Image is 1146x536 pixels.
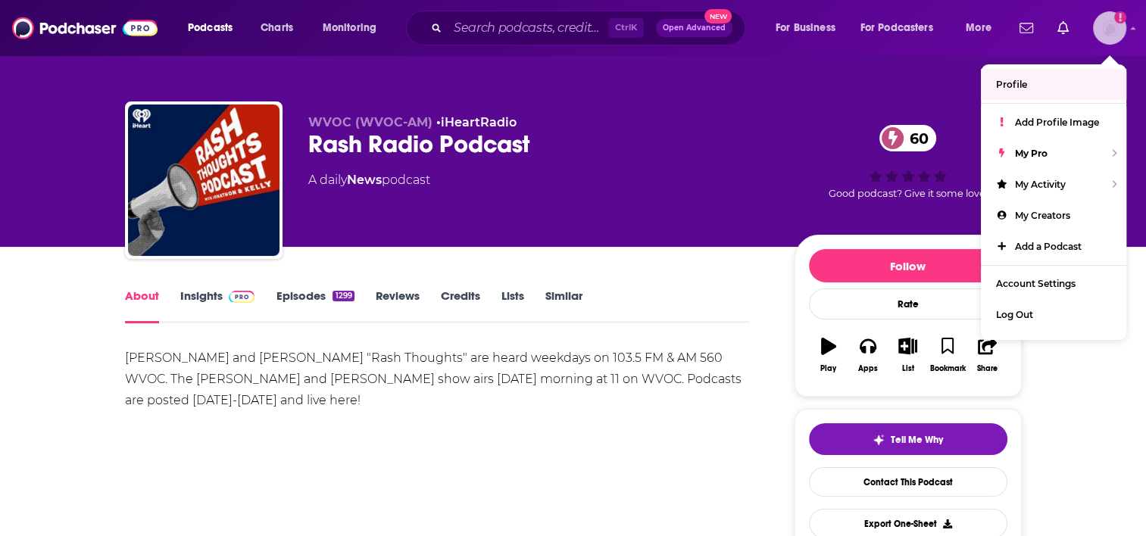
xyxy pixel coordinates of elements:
span: 60 [895,125,936,151]
button: open menu [312,16,396,40]
a: 60 [879,125,936,151]
div: Search podcasts, credits, & more... [420,11,760,45]
span: Profile [996,79,1027,90]
ul: Show profile menu [981,64,1126,340]
button: Bookmark [928,328,967,382]
div: Bookmark [929,364,965,373]
span: New [704,9,732,23]
a: Episodes1299 [276,288,354,323]
div: Rate [809,288,1007,319]
span: Podcasts [188,17,233,39]
button: Share [967,328,1007,382]
span: Logged in as ColleenO [1093,11,1126,45]
a: Account Settings [981,268,1126,299]
a: Add a Podcast [981,231,1126,262]
img: Podchaser - Follow, Share and Rate Podcasts [12,14,158,42]
span: Monitoring [323,17,376,39]
img: Rash Radio Podcast [128,104,279,256]
button: tell me why sparkleTell Me Why [809,423,1007,455]
span: For Podcasters [860,17,933,39]
span: Add a Podcast [1015,241,1082,252]
button: Follow [809,249,1007,282]
a: My Creators [981,200,1126,231]
span: My Pro [1015,148,1048,159]
a: Reviews [376,288,420,323]
a: Add Profile Image [981,107,1126,138]
a: Charts [251,16,302,40]
span: Account Settings [996,278,1076,289]
span: Good podcast? Give it some love! [829,188,988,199]
a: Contact This Podcast [809,467,1007,497]
div: Share [977,364,998,373]
svg: Add a profile image [1114,11,1126,23]
button: Apps [848,328,888,382]
span: For Business [776,17,835,39]
button: open menu [765,16,854,40]
span: Charts [261,17,293,39]
div: Apps [858,364,878,373]
button: Open AdvancedNew [656,19,732,37]
input: Search podcasts, credits, & more... [448,16,608,40]
span: Open Advanced [663,24,726,32]
div: 1299 [333,291,354,301]
img: Podchaser Pro [229,291,255,303]
a: InsightsPodchaser Pro [180,288,255,323]
a: Credits [441,288,480,323]
a: About [125,288,159,323]
span: • [436,115,517,129]
button: open menu [851,16,955,40]
div: Play [820,364,836,373]
div: List [902,364,914,373]
a: News [347,173,382,187]
a: Profile [981,69,1126,100]
div: A daily podcast [308,171,430,189]
span: Log Out [996,309,1033,320]
button: Show profile menu [1093,11,1126,45]
span: Ctrl K [608,18,644,38]
div: 60Good podcast? Give it some love! [795,115,1022,209]
a: Show notifications dropdown [1051,15,1075,41]
span: My Activity [1015,179,1066,190]
button: open menu [177,16,252,40]
span: Tell Me Why [891,434,943,446]
button: Play [809,328,848,382]
button: List [888,328,927,382]
a: Similar [545,288,582,323]
img: tell me why sparkle [873,434,885,446]
img: User Profile [1093,11,1126,45]
button: open menu [955,16,1010,40]
a: iHeartRadio [441,115,517,129]
span: More [966,17,991,39]
span: My Creators [1015,210,1070,221]
a: Lists [501,288,524,323]
span: WVOC (WVOC-AM) [308,115,432,129]
div: [PERSON_NAME] and [PERSON_NAME] "Rash Thoughts" are heard weekdays on 103.5 FM & AM 560 WVOC. The... [125,347,750,411]
a: Show notifications dropdown [1013,15,1039,41]
span: Add Profile Image [1015,117,1099,128]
